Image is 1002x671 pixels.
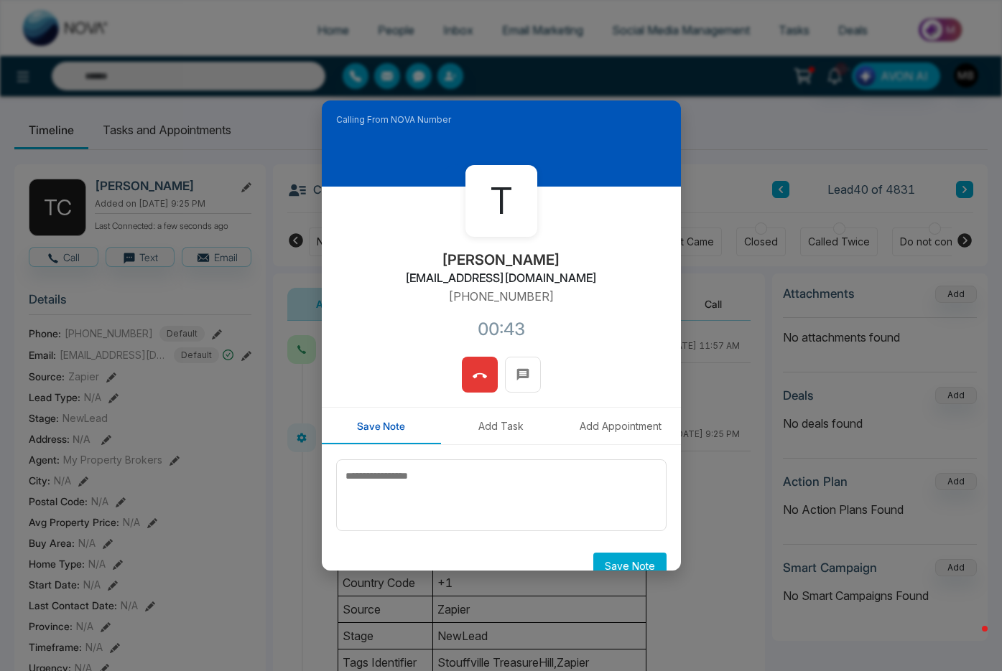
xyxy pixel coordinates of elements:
[593,553,667,579] button: Save Note
[322,408,442,444] button: Save Note
[478,316,525,342] div: 00:43
[561,408,681,444] button: Add Appointment
[336,113,451,126] span: Calling From NOVA Number
[491,174,512,228] span: T
[442,251,560,268] h2: [PERSON_NAME]
[441,408,561,444] button: Add Task
[405,271,597,285] h2: [EMAIL_ADDRESS][DOMAIN_NAME]
[953,622,988,657] iframe: Intercom live chat
[448,288,554,305] p: [PHONE_NUMBER]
